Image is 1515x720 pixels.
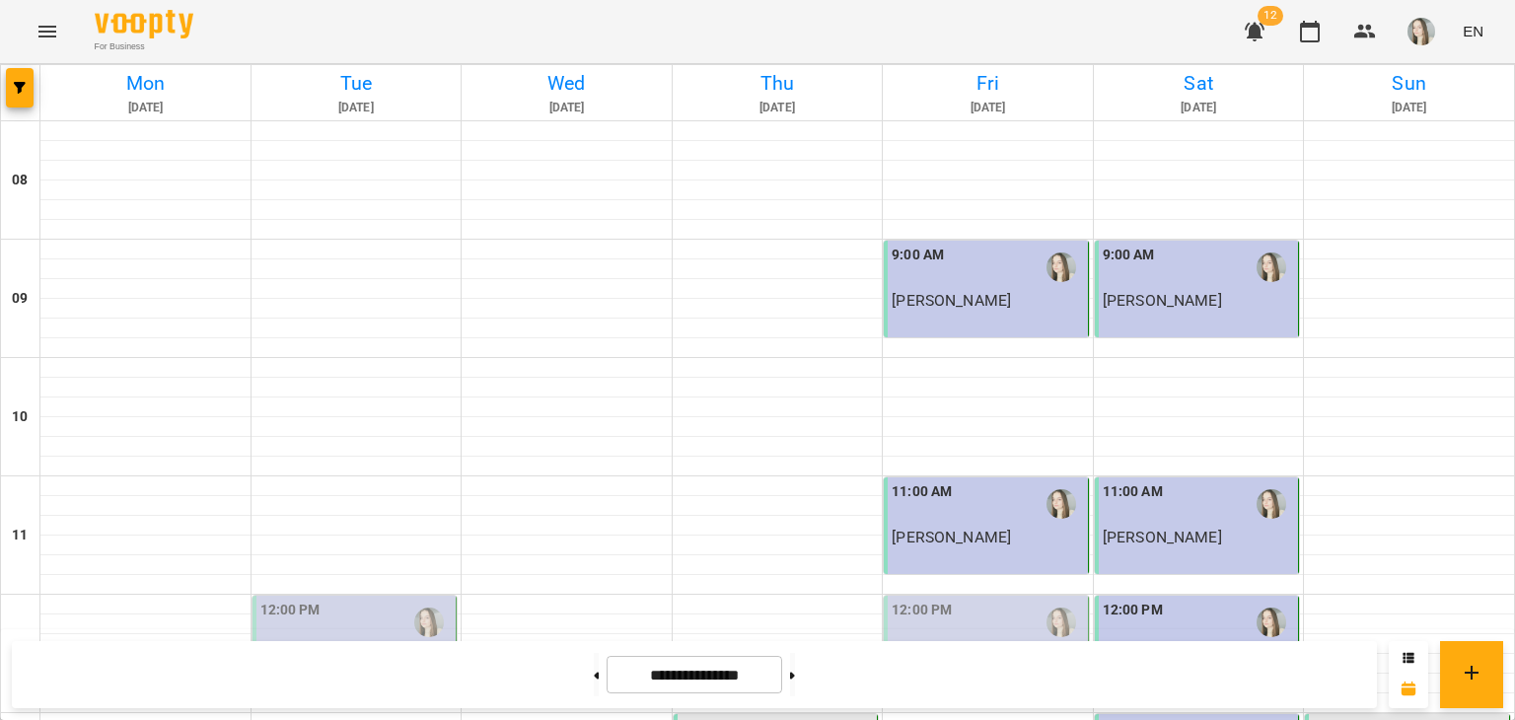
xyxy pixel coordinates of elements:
h6: 09 [12,288,28,310]
button: Menu [24,8,71,55]
span: [PERSON_NAME] [1103,291,1222,310]
h6: [DATE] [43,99,248,117]
h6: Fri [886,68,1090,99]
img: Ярослава Барабаш [414,608,444,637]
label: 12:00 PM [1103,600,1163,621]
img: Ярослава Барабаш [1257,489,1286,519]
label: 11:00 AM [892,481,952,503]
span: [PERSON_NAME] [1103,528,1222,546]
img: Ярослава Барабаш [1257,252,1286,282]
h6: Sun [1307,68,1511,99]
h6: Mon [43,68,248,99]
h6: [DATE] [1097,99,1301,117]
span: [PERSON_NAME] [892,528,1011,546]
h6: 11 [12,525,28,546]
img: Ярослава Барабаш [1046,252,1076,282]
label: 11:00 AM [1103,481,1163,503]
h6: Thu [676,68,880,99]
img: Ярослава Барабаш [1046,608,1076,637]
h6: [DATE] [886,99,1090,117]
span: [PERSON_NAME] [892,291,1011,310]
h6: 08 [12,170,28,191]
h6: [DATE] [465,99,669,117]
h6: [DATE] [676,99,880,117]
h6: Sat [1097,68,1301,99]
span: 12 [1258,6,1283,26]
label: 9:00 AM [1103,245,1155,266]
h6: 10 [12,406,28,428]
h6: Wed [465,68,669,99]
button: EN [1455,13,1491,49]
span: EN [1463,21,1483,41]
img: Ярослава Барабаш [1257,608,1286,637]
img: a8d7fb5a1d89beb58b3ded8a11ed441a.jpeg [1407,18,1435,45]
img: Voopty Logo [95,10,193,38]
img: Ярослава Барабаш [1046,489,1076,519]
label: 9:00 AM [892,245,944,266]
h6: Tue [254,68,459,99]
label: 12:00 PM [892,600,952,621]
label: 12:00 PM [260,600,321,621]
h6: [DATE] [254,99,459,117]
span: For Business [95,40,193,53]
h6: [DATE] [1307,99,1511,117]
